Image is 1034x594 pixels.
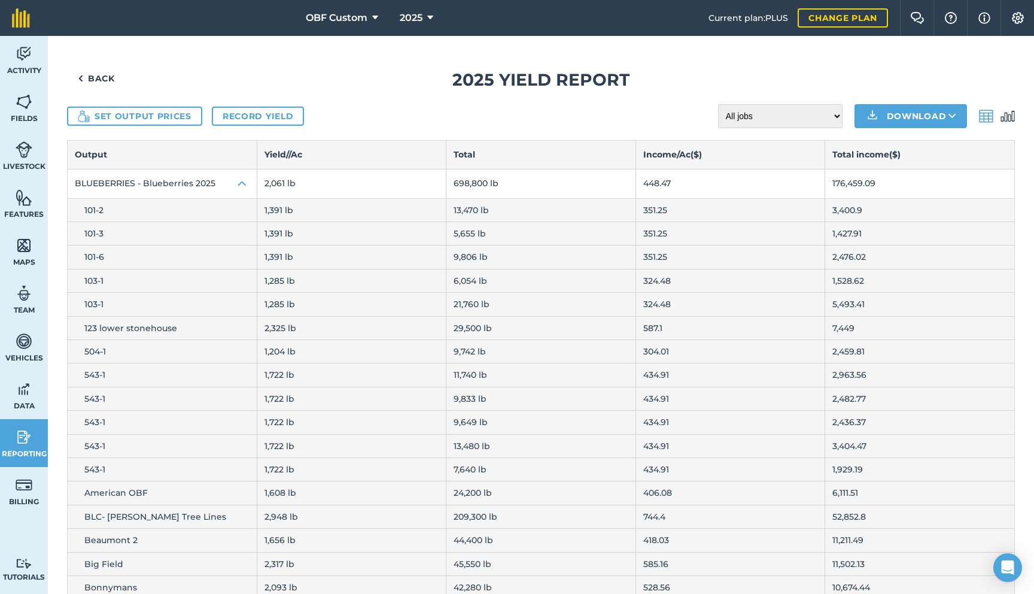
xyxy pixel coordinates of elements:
td: 434.91 [635,363,825,387]
td: 7,449 [825,316,1015,340]
img: A cog icon [1011,12,1025,24]
td: 698,800 lb [446,169,636,198]
td: 351.25 [635,246,825,269]
td: 2,436.37 [825,411,1015,434]
th: Income / Ac ( $ ) [635,141,825,169]
td: 1,204 lb [257,340,446,363]
img: Icon showing money bag and coins [78,110,90,122]
td: 2,459.81 [825,340,1015,363]
td: 1,608 lb [257,481,446,505]
td: 9,833 lb [446,387,636,410]
td: 45,550 lb [446,552,636,575]
span: 101-2 [84,205,104,216]
td: 6,111.51 [825,481,1015,505]
img: svg+xml;base64,PD94bWwgdmVyc2lvbj0iMS4wIiBlbmNvZGluZz0idXRmLTgiPz4KPCEtLSBHZW5lcmF0b3I6IEFkb2JlIE... [16,45,32,63]
span: 504-1 [84,346,106,357]
button: Download [854,104,967,128]
img: svg+xml;base64,PD94bWwgdmVyc2lvbj0iMS4wIiBlbmNvZGluZz0idXRmLTgiPz4KPCEtLSBHZW5lcmF0b3I6IEFkb2JlIE... [1000,109,1015,123]
td: 587.1 [635,316,825,340]
td: 448.47 [635,169,825,198]
td: 13,480 lb [446,434,636,457]
span: 543-1 [84,464,105,475]
td: 9,806 lb [446,246,636,269]
td: 351.25 [635,222,825,246]
img: svg+xml;base64,PHN2ZyB4bWxucz0iaHR0cDovL3d3dy53My5vcmcvMjAwMC9zdmciIHdpZHRoPSIxNyIgaGVpZ2h0PSIxNy... [978,11,990,25]
th: Output [68,141,257,169]
img: svg+xml;base64,PHN2ZyB4bWxucz0iaHR0cDovL3d3dy53My5vcmcvMjAwMC9zdmciIHdpZHRoPSI5IiBoZWlnaHQ9IjI0Ii... [78,71,83,86]
span: 103-1 [84,299,104,310]
td: 176,459.09 [825,169,1015,198]
img: svg+xml;base64,PD94bWwgdmVyc2lvbj0iMS4wIiBlbmNvZGluZz0idXRmLTgiPz4KPCEtLSBHZW5lcmF0b3I6IEFkb2JlIE... [16,558,32,569]
img: svg+xml;base64,PD94bWwgdmVyc2lvbj0iMS4wIiBlbmNvZGluZz0idXRmLTgiPz4KPCEtLSBHZW5lcmF0b3I6IEFkb2JlIE... [979,109,993,123]
td: 434.91 [635,457,825,481]
td: 1,391 lb [257,246,446,269]
img: svg+xml;base64,PD94bWwgdmVyc2lvbj0iMS4wIiBlbmNvZGluZz0idXRmLTgiPz4KPCEtLSBHZW5lcmF0b3I6IEFkb2JlIE... [16,428,32,446]
td: 1,391 lb [257,198,446,222]
img: fieldmargin Logo [12,8,30,28]
th: Total [446,141,636,169]
span: OBF Custom [306,11,367,25]
span: 2025 [400,11,422,25]
img: svg+xml;base64,PD94bWwgdmVyc2lvbj0iMS4wIiBlbmNvZGluZz0idXRmLTgiPz4KPCEtLSBHZW5lcmF0b3I6IEFkb2JlIE... [16,141,32,159]
th: Total income ( $ ) [825,141,1015,169]
td: 585.16 [635,552,825,575]
td: 418.03 [635,529,825,552]
img: svg+xml;base64,PD94bWwgdmVyc2lvbj0iMS4wIiBlbmNvZGluZz0idXRmLTgiPz4KPCEtLSBHZW5lcmF0b3I6IEFkb2JlIE... [16,332,32,350]
td: 5,493.41 [825,293,1015,316]
img: svg+xml;base64,PD94bWwgdmVyc2lvbj0iMS4wIiBlbmNvZGluZz0idXRmLTgiPz4KPCEtLSBHZW5lcmF0b3I6IEFkb2JlIE... [16,476,32,494]
td: 1,656 lb [257,529,446,552]
img: svg+xml;base64,PHN2ZyB4bWxucz0iaHR0cDovL3d3dy53My5vcmcvMjAwMC9zdmciIHdpZHRoPSI1NiIgaGVpZ2h0PSI2MC... [16,237,32,254]
td: 1,722 lb [257,363,446,387]
td: 324.48 [635,293,825,316]
a: Back [67,66,126,90]
td: 434.91 [635,387,825,410]
td: 13,470 lb [446,198,636,222]
td: 44,400 lb [446,529,636,552]
td: 744.4 [635,505,825,528]
span: Big Field [84,559,123,569]
td: 2,476.02 [825,246,1015,269]
td: 1,427.91 [825,222,1015,246]
td: 11,211.49 [825,529,1015,552]
td: 406.08 [635,481,825,505]
button: Set output prices [67,107,202,126]
button: BLUEBERRIES - Blueberries 2025 [68,169,257,198]
td: 1,722 lb [257,457,446,481]
td: 1,722 lb [257,387,446,410]
td: 324.48 [635,269,825,292]
td: 21,760 lb [446,293,636,316]
td: 11,502.13 [825,552,1015,575]
td: 304.01 [635,340,825,363]
span: 103-1 [84,275,104,286]
img: svg+xml;base64,PHN2ZyB4bWxucz0iaHR0cDovL3d3dy53My5vcmcvMjAwMC9zdmciIHdpZHRoPSI1NiIgaGVpZ2h0PSI2MC... [16,189,32,207]
td: 11,740 lb [446,363,636,387]
td: 1,722 lb [257,411,446,434]
span: Beaumont 2 [84,535,138,545]
a: Change plan [798,8,888,28]
td: 6,054 lb [446,269,636,292]
span: 543-1 [84,393,105,404]
td: 9,742 lb [446,340,636,363]
span: 101-3 [84,228,104,239]
img: svg+xml;base64,PHN2ZyB4bWxucz0iaHR0cDovL3d3dy53My5vcmcvMjAwMC9zdmciIHdpZHRoPSI1NiIgaGVpZ2h0PSI2MC... [16,93,32,111]
td: 1,285 lb [257,293,446,316]
td: 1,929.19 [825,457,1015,481]
span: BLC- [PERSON_NAME] Tree Lines [84,511,226,522]
td: 24,200 lb [446,481,636,505]
img: svg+xml;base64,PD94bWwgdmVyc2lvbj0iMS4wIiBlbmNvZGluZz0idXRmLTgiPz4KPCEtLSBHZW5lcmF0b3I6IEFkb2JlIE... [16,284,32,302]
td: 9,649 lb [446,411,636,434]
span: American OBF [84,487,148,498]
td: 2,317 lb [257,552,446,575]
span: 101-6 [84,251,104,262]
td: 2,948 lb [257,505,446,528]
img: A question mark icon [944,12,958,24]
span: 543-1 [84,441,105,451]
img: Icon representing open state [235,177,250,191]
td: 7,640 lb [446,457,636,481]
td: 2,482.77 [825,387,1015,410]
span: 543-1 [84,417,105,428]
span: 123 lower stonehouse [84,323,177,334]
td: 434.91 [635,411,825,434]
span: Bonnymans [84,582,137,593]
h1: 2025 Yield report [67,66,1015,93]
